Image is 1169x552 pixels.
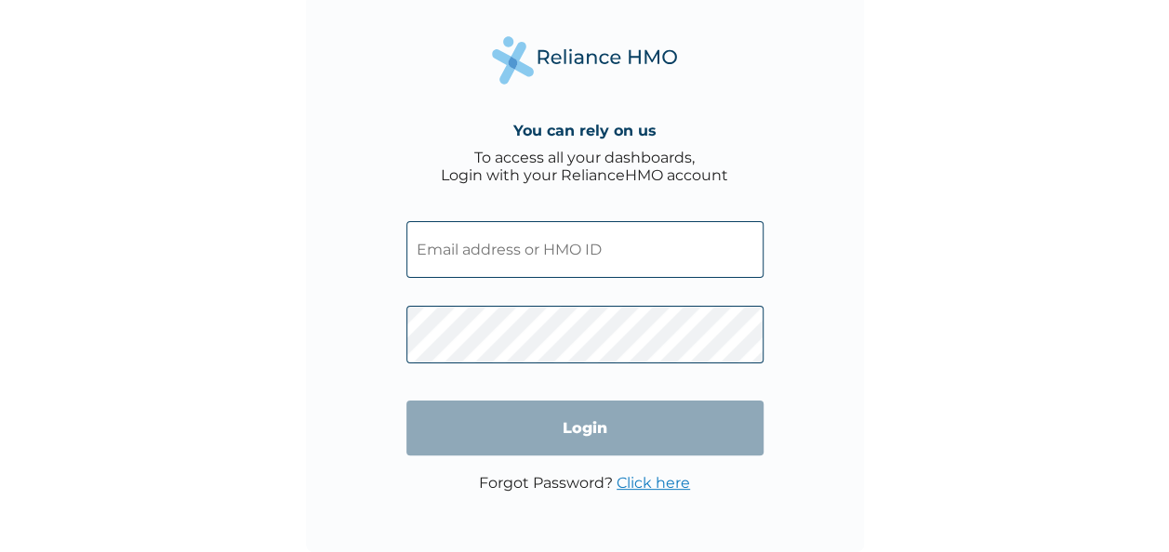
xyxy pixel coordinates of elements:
a: Click here [617,474,690,492]
input: Login [406,401,764,455]
input: Email address or HMO ID [406,221,764,278]
p: Forgot Password? [479,474,690,492]
h4: You can rely on us [513,122,657,139]
img: Reliance Health's Logo [492,36,678,84]
div: To access all your dashboards, Login with your RelianceHMO account [441,149,728,184]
